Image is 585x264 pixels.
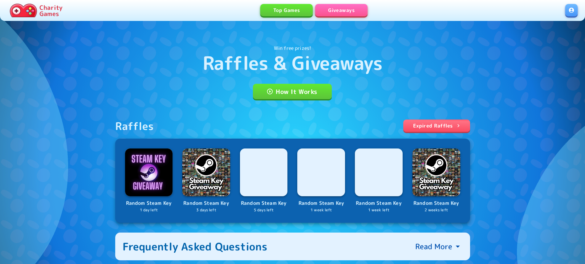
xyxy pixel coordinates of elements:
p: Random Steam Key [240,199,288,207]
p: Random Steam Key [297,199,345,207]
img: Logo [240,148,288,196]
img: Logo [355,148,403,196]
img: Logo [412,148,460,196]
p: 1 week left [355,207,403,213]
h1: Raffles & Giveaways [203,52,383,74]
a: LogoRandom Steam Key1 day left [125,148,173,213]
a: How It Works [253,84,332,99]
p: Random Steam Key [412,199,460,207]
div: Frequently Asked Questions [123,240,268,253]
p: Random Steam Key [355,199,403,207]
img: Charity.Games [10,4,37,17]
p: Random Steam Key [182,199,230,207]
img: Logo [125,148,173,196]
p: 2 weeks left [412,207,460,213]
p: Read More [415,242,452,251]
a: LogoRandom Steam Key1 week left [355,148,403,213]
a: Expired Raffles [403,120,470,132]
p: 1 week left [297,207,345,213]
a: LogoRandom Steam Key5 days left [240,148,288,213]
p: Random Steam Key [125,199,173,207]
button: Frequently Asked QuestionsRead More [115,233,470,260]
p: 3 days left [182,207,230,213]
div: Raffles [115,120,154,132]
img: Logo [297,148,345,196]
a: LogoRandom Steam Key3 days left [182,148,230,213]
a: LogoRandom Steam Key1 week left [297,148,345,213]
p: Win free prizes! [274,44,311,52]
p: 1 day left [125,207,173,213]
p: 5 days left [240,207,288,213]
p: Charity Games [39,4,63,17]
a: LogoRandom Steam Key2 weeks left [412,148,460,213]
a: Giveaways [315,4,368,16]
a: Top Games [260,4,313,16]
img: Logo [182,148,230,196]
a: Charity Games [7,2,65,18]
